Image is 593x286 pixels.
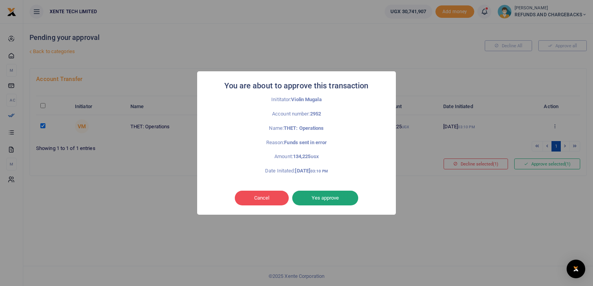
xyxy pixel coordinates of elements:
[567,260,585,278] div: Open Intercom Messenger
[295,168,328,174] strong: [DATE]
[284,140,327,145] strong: Funds sent in error
[310,169,328,173] small: 03:10 PM
[293,153,319,159] strong: 134,225
[284,125,324,131] strong: THET: Operations
[214,124,379,133] p: Name:
[214,96,379,104] p: Inititator:
[214,167,379,175] p: Date Initated:
[214,139,379,147] p: Reason:
[310,111,321,117] strong: 2952
[291,96,321,102] strong: Violin Mugala
[224,79,368,93] h2: You are about to approve this transaction
[214,153,379,161] p: Amount:
[214,110,379,118] p: Account number:
[235,191,289,205] button: Cancel
[292,191,358,205] button: Yes approve
[311,155,319,159] small: UGX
